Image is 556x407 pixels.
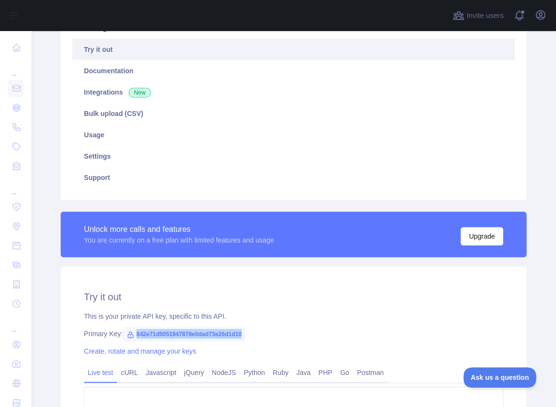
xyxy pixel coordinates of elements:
button: Upgrade [460,227,503,245]
span: 842e71d5051947878e0dad73e26d1d10 [123,327,245,342]
a: Java [293,365,315,380]
div: Unlock more calls and features [84,224,274,235]
a: Integrations New [72,81,515,103]
a: cURL [117,365,142,380]
div: ... [8,177,23,196]
span: New [129,88,151,98]
a: Go [336,365,353,380]
div: ... [8,314,23,334]
div: ... [8,58,23,78]
iframe: Toggle Customer Support [463,367,537,388]
div: This is your private API key, specific to this API. [84,311,503,321]
a: NodeJS [208,365,240,380]
a: Create, rotate and manage your keys [84,347,196,355]
a: Javascript [142,365,180,380]
a: Try it out [72,39,515,60]
div: You are currently on a free plan with limited features and usage [84,235,274,245]
div: Primary Key: [84,329,503,339]
a: Ruby [269,365,293,380]
a: Usage [72,124,515,146]
a: Python [240,365,269,380]
a: Bulk upload (CSV) [72,103,515,124]
a: Settings [72,146,515,167]
h2: Try it out [84,290,503,304]
a: Documentation [72,60,515,81]
a: Postman [353,365,388,380]
a: jQuery [180,365,208,380]
a: PHP [314,365,336,380]
a: Support [72,167,515,188]
span: Invite users [466,10,504,21]
button: Invite users [451,8,506,23]
a: Live test [84,365,117,380]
